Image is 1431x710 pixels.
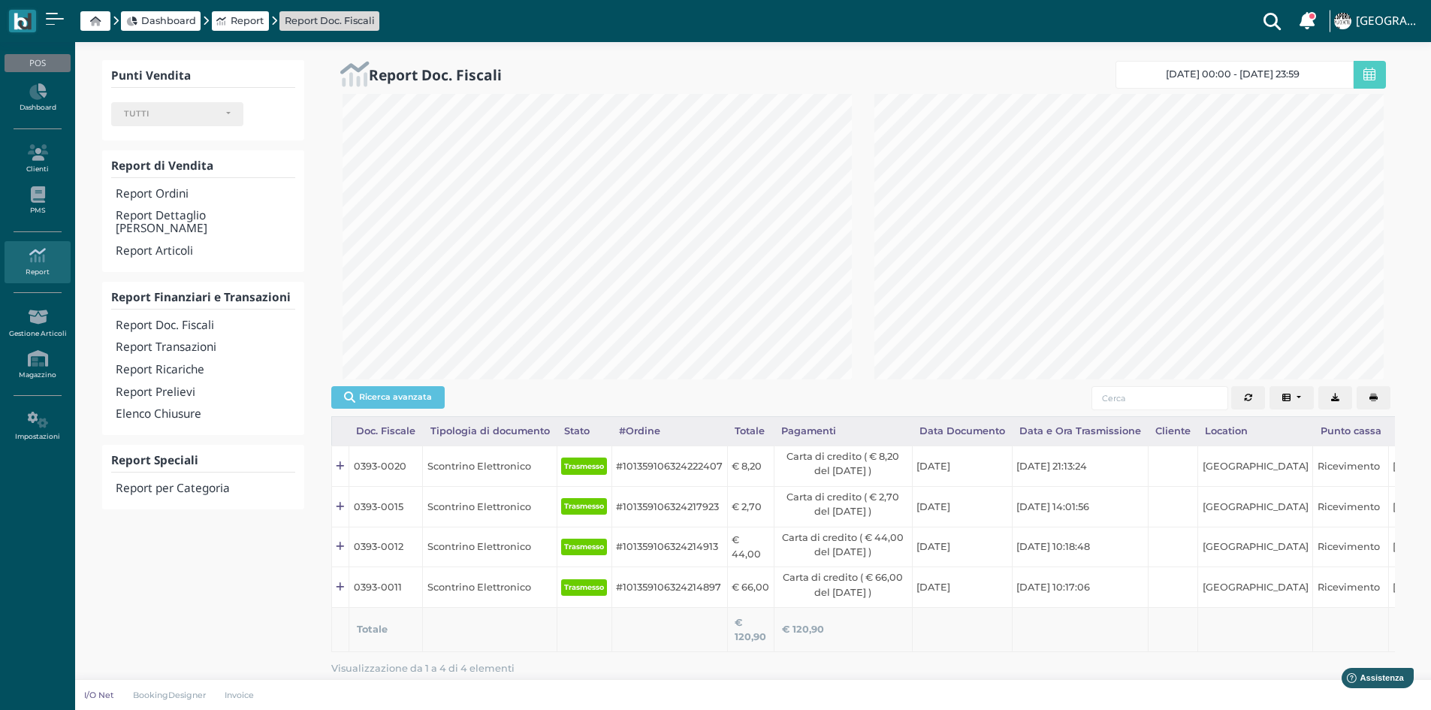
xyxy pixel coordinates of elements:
[1012,446,1148,487] td: [DATE] 21:13:24
[126,14,196,28] a: Dashboard
[912,567,1012,608] td: [DATE]
[727,486,774,527] td: € 2,70
[111,68,191,83] b: Punti Vendita
[141,14,196,28] span: Dashboard
[5,303,70,344] a: Gestione Articoli
[564,542,604,551] b: Trasmesso
[111,452,198,468] b: Report Speciali
[727,446,774,487] td: € 8,20
[1149,417,1198,446] div: Cliente
[423,417,557,446] div: Tipologia di documento
[1012,486,1148,527] td: [DATE] 14:01:56
[1198,486,1313,527] td: [GEOGRAPHIC_DATA]
[782,622,904,636] div: € 120,90
[1313,567,1388,608] td: Ricevimento
[423,527,557,567] td: Scontrino Elettronico
[779,530,907,559] label: Carta di credito ( € 44,00 del [DATE] )
[912,486,1012,527] td: [DATE]
[1012,567,1148,608] td: [DATE] 10:17:06
[124,109,219,119] div: TUTTI
[231,14,264,28] span: Report
[116,482,294,495] h4: Report per Categoria
[727,567,774,608] td: € 66,00
[912,527,1012,567] td: [DATE]
[216,14,264,28] a: Report
[1198,417,1313,446] div: Location
[349,567,423,608] td: 0393-0011
[1269,386,1315,410] button: Columns
[564,583,604,591] b: Trasmesso
[564,502,604,510] b: Trasmesso
[611,417,727,446] div: #Ordine
[5,180,70,222] a: PMS
[1332,3,1422,39] a: ... [GEOGRAPHIC_DATA]
[44,12,99,23] span: Assistenza
[611,446,727,487] td: #101359106324222407
[564,462,604,470] b: Trasmesso
[349,486,423,527] td: 0393-0015
[111,102,243,126] button: TUTTI
[1198,527,1313,567] td: [GEOGRAPHIC_DATA]
[5,344,70,385] a: Magazzino
[331,386,445,409] button: Ricerca avanzata
[116,210,294,235] h4: Report Dettaglio [PERSON_NAME]
[116,341,294,354] h4: Report Transazioni
[423,567,557,608] td: Scontrino Elettronico
[1324,663,1418,697] iframe: Help widget launcher
[1334,13,1351,29] img: ...
[1313,446,1388,487] td: Ricevimento
[779,449,907,478] label: Carta di credito ( € 8,20 del [DATE] )
[912,417,1012,446] div: Data Documento
[912,446,1012,487] td: [DATE]
[5,406,70,447] a: Impostazioni
[116,364,294,376] h4: Report Ricariche
[423,446,557,487] td: Scontrino Elettronico
[111,158,213,174] b: Report di Vendita
[611,486,727,527] td: #101359106324217923
[116,386,294,399] h4: Report Prelievi
[14,13,31,30] img: logo
[331,658,515,678] span: Visualizzazione da 1 a 4 di 4 elementi
[5,138,70,180] a: Clienti
[1313,527,1388,567] td: Ricevimento
[735,615,766,644] div: € 120,90
[285,14,375,28] a: Report Doc. Fiscali
[123,689,216,701] a: BookingDesigner
[116,408,294,421] h4: Elenco Chiusure
[611,527,727,567] td: #101359106324214913
[116,245,294,258] h4: Report Articoli
[349,527,423,567] td: 0393-0012
[779,490,907,518] label: Carta di credito ( € 2,70 del [DATE] )
[779,570,907,599] label: Carta di credito ( € 66,00 del [DATE] )
[1231,386,1265,410] button: Aggiorna
[369,67,502,83] h2: Report Doc. Fiscali
[727,527,774,567] td: € 44,00
[5,77,70,119] a: Dashboard
[1269,386,1319,410] div: Colonne
[1198,446,1313,487] td: [GEOGRAPHIC_DATA]
[357,622,415,636] div: Totale
[1198,567,1313,608] td: [GEOGRAPHIC_DATA]
[1313,417,1388,446] div: Punto cassa
[423,486,557,527] td: Scontrino Elettronico
[1091,386,1228,410] input: Cerca
[349,417,423,446] div: Doc. Fiscale
[116,319,294,332] h4: Report Doc. Fiscali
[557,417,611,446] div: Stato
[111,289,291,305] b: Report Finanziari e Transazioni
[116,188,294,201] h4: Report Ordini
[349,446,423,487] td: 0393-0020
[84,689,114,701] p: I/O Net
[1166,68,1300,80] span: [DATE] 00:00 - [DATE] 23:59
[1012,527,1148,567] td: [DATE] 10:18:48
[774,417,913,446] div: Pagamenti
[216,689,264,701] a: Invoice
[1356,15,1422,28] h4: [GEOGRAPHIC_DATA]
[5,54,70,72] div: POS
[1313,486,1388,527] td: Ricevimento
[1318,386,1352,410] button: Export
[5,241,70,282] a: Report
[727,417,774,446] div: Totale
[1012,417,1148,446] div: Data e Ora Trasmissione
